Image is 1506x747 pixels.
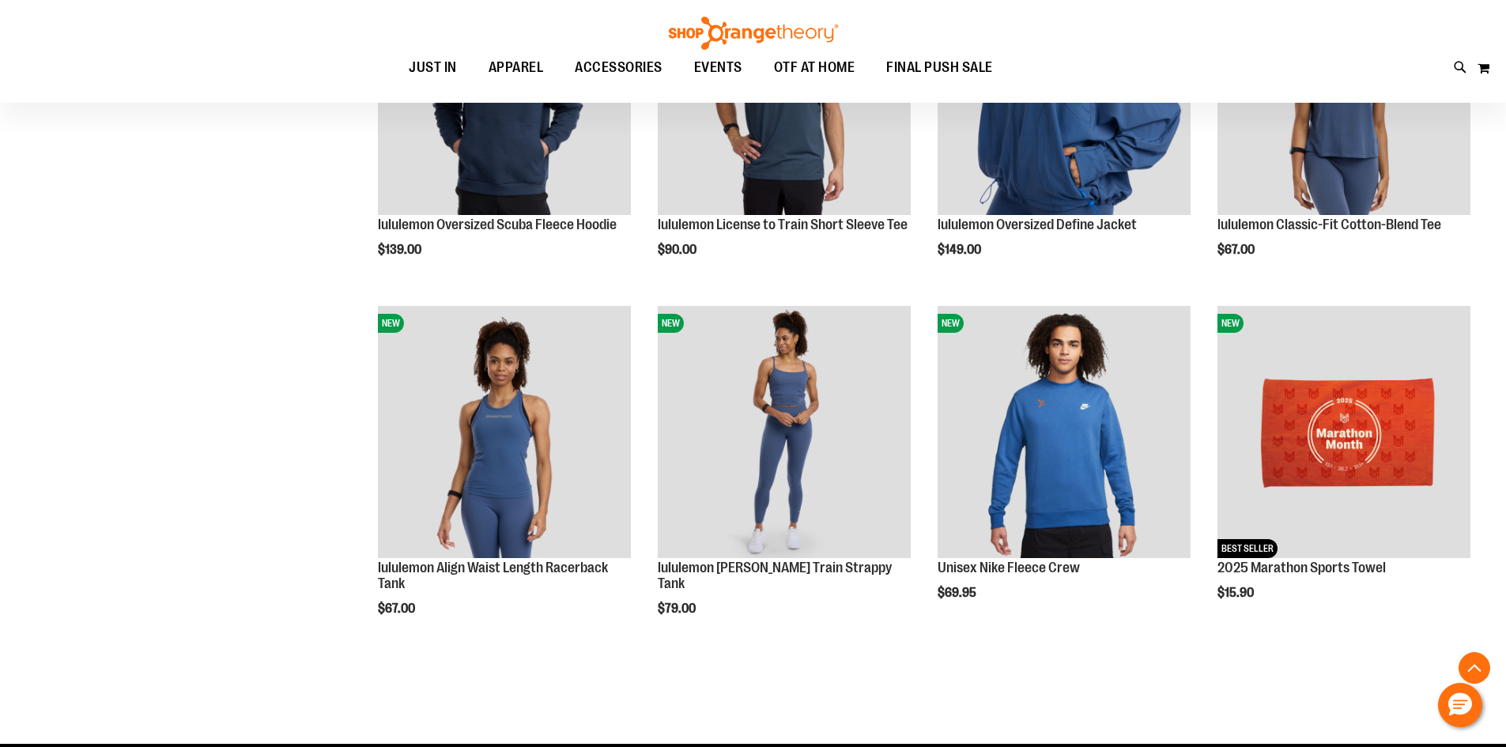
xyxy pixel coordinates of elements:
[1210,298,1478,641] div: product
[658,314,684,333] span: NEW
[393,50,473,85] a: JUST IN
[378,306,631,561] a: lululemon Align Waist Length Racerback TankNEW
[886,50,993,85] span: FINAL PUSH SALE
[658,602,698,616] span: $79.00
[666,17,840,50] img: Shop Orangetheory
[378,602,417,616] span: $67.00
[409,50,457,85] span: JUST IN
[575,50,662,85] span: ACCESSORIES
[1217,306,1470,561] a: 2025 Marathon Sports TowelNEWBEST SELLER
[378,314,404,333] span: NEW
[1217,306,1470,559] img: 2025 Marathon Sports Towel
[1217,539,1278,558] span: BEST SELLER
[694,50,742,85] span: EVENTS
[650,298,919,656] div: product
[938,306,1191,561] a: Unisex Nike Fleece CrewNEW
[678,50,758,86] a: EVENTS
[378,217,617,232] a: lululemon Oversized Scuba Fleece Hoodie
[658,217,908,232] a: lululemon License to Train Short Sleeve Tee
[938,560,1080,575] a: Unisex Nike Fleece Crew
[378,243,424,257] span: $139.00
[774,50,855,85] span: OTF AT HOME
[1217,217,1441,232] a: lululemon Classic-Fit Cotton-Blend Tee
[658,243,699,257] span: $90.00
[1438,683,1482,727] button: Hello, have a question? Let’s chat.
[1217,586,1256,600] span: $15.90
[938,217,1137,232] a: lululemon Oversized Define Jacket
[378,306,631,559] img: lululemon Align Waist Length Racerback Tank
[370,298,639,656] div: product
[758,50,871,86] a: OTF AT HOME
[938,243,983,257] span: $149.00
[378,560,608,591] a: lululemon Align Waist Length Racerback Tank
[1459,652,1490,684] button: Back To Top
[938,586,979,600] span: $69.95
[658,560,892,591] a: lululemon [PERSON_NAME] Train Strappy Tank
[1217,560,1386,575] a: 2025 Marathon Sports Towel
[658,306,911,559] img: lululemon Wunder Train Strappy Tank
[938,306,1191,559] img: Unisex Nike Fleece Crew
[489,50,544,85] span: APPAREL
[658,306,911,561] a: lululemon Wunder Train Strappy TankNEW
[1217,243,1257,257] span: $67.00
[1217,314,1244,333] span: NEW
[938,314,964,333] span: NEW
[930,298,1198,641] div: product
[870,50,1009,86] a: FINAL PUSH SALE
[473,50,560,86] a: APPAREL
[559,50,678,86] a: ACCESSORIES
